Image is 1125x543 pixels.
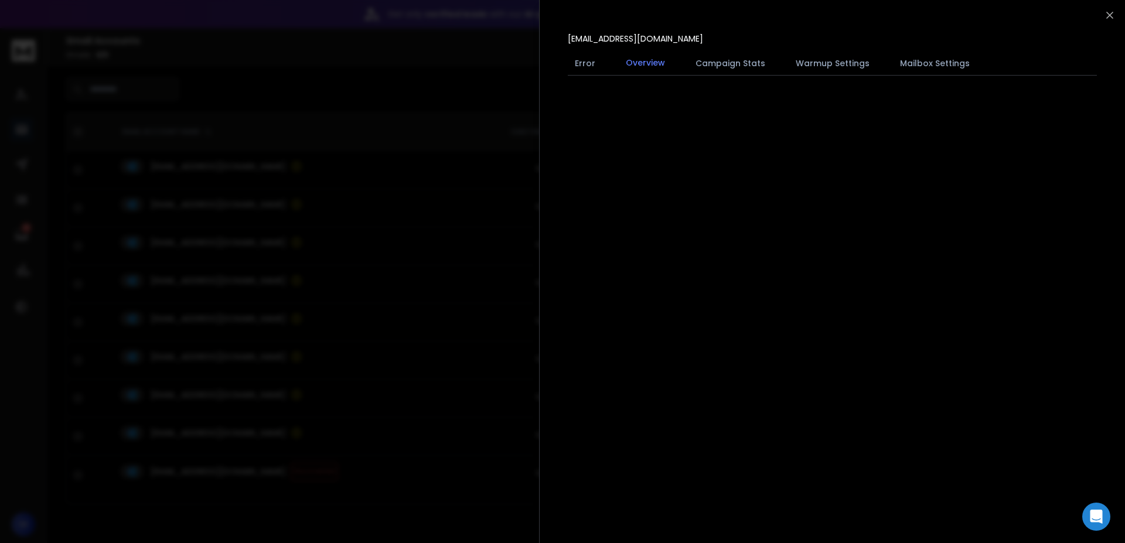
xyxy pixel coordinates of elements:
[893,50,977,76] button: Mailbox Settings
[568,50,602,76] button: Error
[568,33,703,45] p: [EMAIL_ADDRESS][DOMAIN_NAME]
[1082,503,1110,531] div: Open Intercom Messenger
[688,50,772,76] button: Campaign Stats
[789,50,877,76] button: Warmup Settings
[619,50,672,77] button: Overview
